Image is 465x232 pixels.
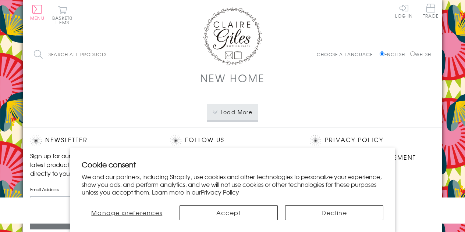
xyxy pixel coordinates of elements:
[203,7,262,65] img: Claire Giles Greetings Cards
[30,5,45,20] button: Menu
[201,188,239,196] a: Privacy Policy
[82,173,384,196] p: We and our partners, including Shopify, use cookies and other technologies to personalize your ex...
[395,4,413,18] a: Log In
[52,6,72,25] button: Basket0 items
[56,15,72,26] span: 0 items
[170,135,295,146] h2: Follow Us
[317,51,378,58] p: Choose a language:
[152,46,159,63] input: Search
[207,104,258,120] button: Load More
[285,205,383,220] button: Decline
[423,4,439,19] a: Trade
[423,4,439,18] span: Trade
[30,196,155,213] input: harry@hogwarts.edu
[380,51,409,58] label: English
[380,51,384,56] input: English
[30,46,159,63] input: Search all products
[325,135,383,145] a: Privacy Policy
[30,186,155,193] label: Email Address
[410,51,415,56] input: Welsh
[82,205,172,220] button: Manage preferences
[200,70,265,86] h1: New Home
[82,159,384,170] h2: Cookie consent
[180,205,278,220] button: Accept
[30,15,45,21] span: Menu
[30,151,155,178] p: Sign up for our newsletter to receive the latest product launches, news and offers directly to yo...
[30,135,155,146] h2: Newsletter
[410,51,431,58] label: Welsh
[91,208,162,217] span: Manage preferences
